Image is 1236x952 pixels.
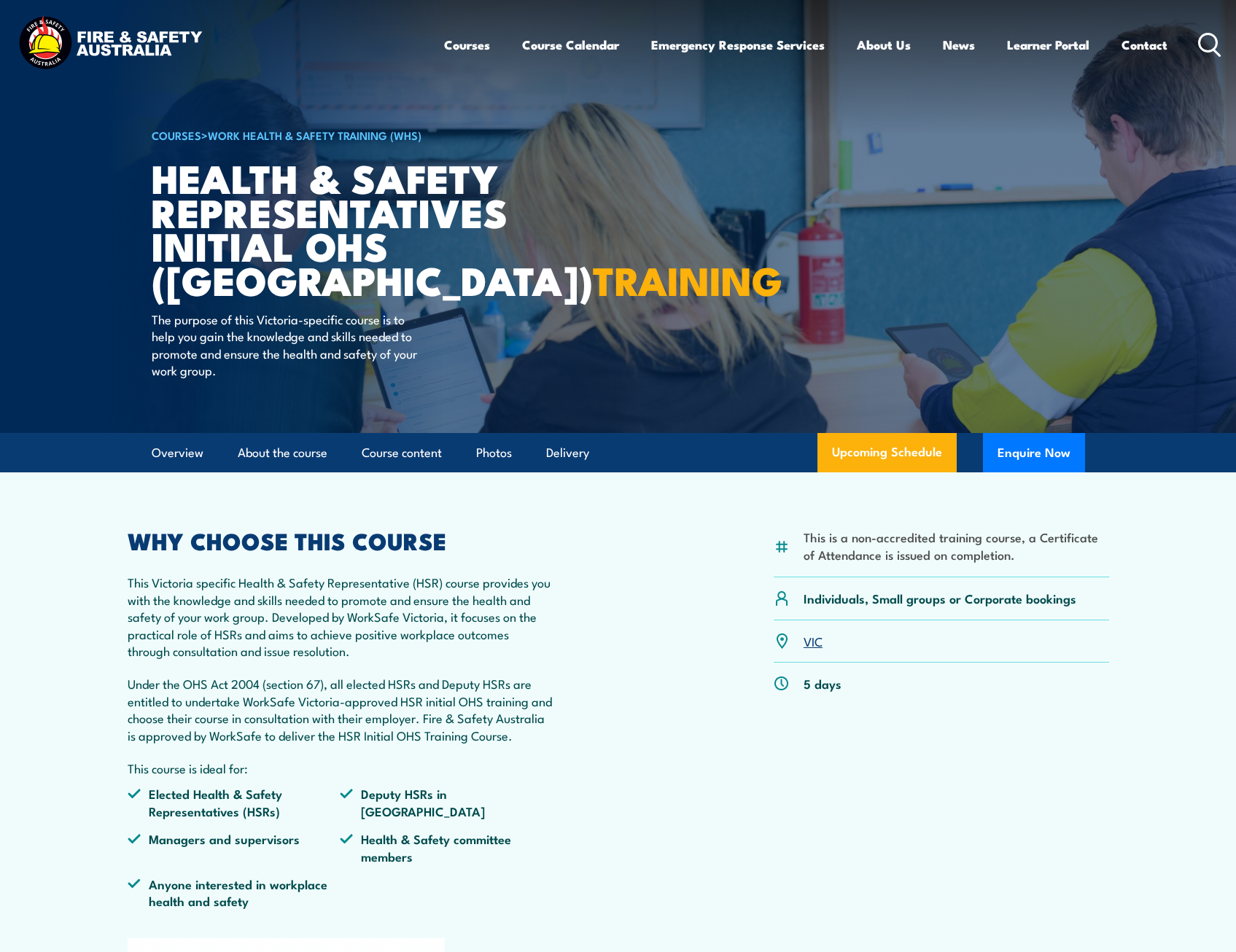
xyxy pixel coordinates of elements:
[943,26,975,64] a: News
[128,875,341,910] li: Anyone interested in workplace health and safety
[522,26,619,64] a: Course Calendar
[857,26,911,64] a: About Us
[340,785,553,819] li: Deputy HSRs in [GEOGRAPHIC_DATA]
[128,675,553,744] p: Under the OHS Act 2004 (section 67), all elected HSRs and Deputy HSRs are entitled to undertake W...
[817,433,957,472] a: Upcoming Schedule
[208,127,421,143] a: Work Health & Safety Training (WHS)
[651,26,825,64] a: Emergency Response Services
[128,830,341,865] li: Managers and supervisors
[804,675,842,692] p: 5 days
[128,530,553,550] h2: WHY CHOOSE THIS COURSE
[152,127,201,143] a: COURSES
[340,830,553,865] li: Health & Safety committee members
[804,528,1109,563] li: This is a non-accredited training course, a Certificate of Attendance is issued on completion.
[152,126,512,144] h6: >
[804,632,823,649] a: VIC
[1122,26,1167,64] a: Contact
[128,785,341,819] li: Elected Health & Safety Representatives (HSRs)
[128,574,553,659] p: This Victoria specific Health & Safety Representative (HSR) course provides you with the knowledg...
[152,311,418,379] p: The purpose of this Victoria-specific course is to help you gain the knowledge and skills needed ...
[238,434,327,472] a: About the course
[804,590,1076,606] p: Individuals, Small groups or Corporate bookings
[128,760,553,776] p: This course is ideal for:
[152,160,512,297] h1: Health & Safety Representatives Initial OHS ([GEOGRAPHIC_DATA])
[444,26,490,64] a: Courses
[1007,26,1089,64] a: Learner Portal
[593,249,782,309] strong: TRAINING
[546,434,589,472] a: Delivery
[152,434,203,472] a: Overview
[362,434,442,472] a: Course content
[983,433,1085,472] button: Enquire Now
[476,434,512,472] a: Photos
